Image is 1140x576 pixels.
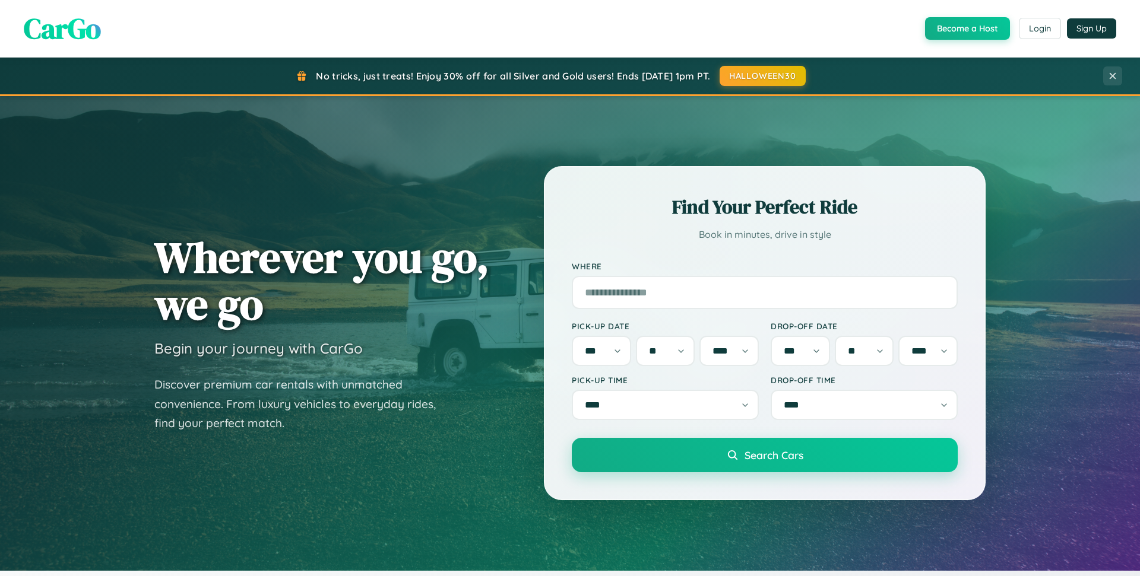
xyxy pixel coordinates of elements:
[771,375,958,385] label: Drop-off Time
[572,261,958,271] label: Where
[720,66,806,86] button: HALLOWEEN30
[1019,18,1061,39] button: Login
[572,438,958,472] button: Search Cars
[154,375,451,433] p: Discover premium car rentals with unmatched convenience. From luxury vehicles to everyday rides, ...
[572,194,958,220] h2: Find Your Perfect Ride
[24,9,101,48] span: CarGo
[154,234,489,327] h1: Wherever you go, we go
[572,375,759,385] label: Pick-up Time
[154,339,363,357] h3: Begin your journey with CarGo
[572,321,759,331] label: Pick-up Date
[572,226,958,243] p: Book in minutes, drive in style
[745,448,803,462] span: Search Cars
[1067,18,1116,39] button: Sign Up
[771,321,958,331] label: Drop-off Date
[316,70,710,82] span: No tricks, just treats! Enjoy 30% off for all Silver and Gold users! Ends [DATE] 1pm PT.
[925,17,1010,40] button: Become a Host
